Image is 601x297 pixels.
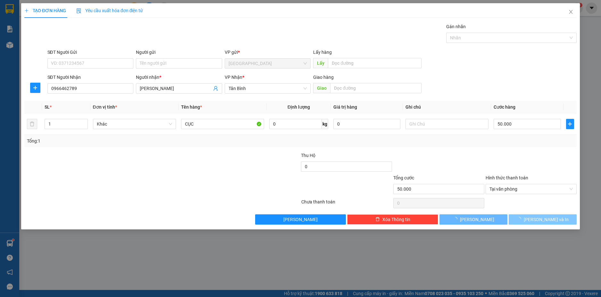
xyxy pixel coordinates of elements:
[566,119,574,129] button: plus
[27,119,37,129] button: delete
[97,119,172,129] span: Khác
[460,216,494,223] span: [PERSON_NAME]
[47,49,134,56] div: SĐT Người Gửi
[93,104,117,110] span: Đơn vị tính
[489,184,573,194] span: Tại văn phòng
[403,101,491,113] th: Ghi chú
[229,59,307,68] span: Đà Nẵng
[313,75,334,80] span: Giao hàng
[405,119,488,129] input: Ghi Chú
[568,9,573,14] span: close
[255,214,346,225] button: [PERSON_NAME]
[213,86,218,91] span: user-add
[181,104,202,110] span: Tên hàng
[301,153,315,158] span: Thu Hộ
[494,104,515,110] span: Cước hàng
[301,198,393,210] div: Chưa thanh toán
[229,84,307,93] span: Tân Bình
[181,119,264,129] input: VD: Bàn, Ghế
[517,217,524,221] span: loading
[393,175,414,180] span: Tổng cước
[27,137,232,144] div: Tổng: 1
[333,104,357,110] span: Giá trị hàng
[225,75,242,80] span: VP Nhận
[47,74,134,81] div: SĐT Người Nhận
[313,83,330,93] span: Giao
[382,216,410,223] span: Xóa Thông tin
[24,8,66,13] span: TẠO ĐƠN HÀNG
[446,24,466,29] label: Gán nhãn
[24,8,29,13] span: plus
[330,83,422,93] input: Dọc đường
[524,216,569,223] span: [PERSON_NAME] và In
[322,119,328,129] span: kg
[288,104,310,110] span: Định lượng
[30,83,40,93] button: plus
[566,121,574,127] span: plus
[313,50,332,55] span: Lấy hàng
[509,214,577,225] button: [PERSON_NAME] và In
[283,216,318,223] span: [PERSON_NAME]
[347,214,438,225] button: deleteXóa Thông tin
[45,104,50,110] span: SL
[486,175,528,180] label: Hình thức thanh toán
[225,49,311,56] div: VP gửi
[453,217,460,221] span: loading
[76,8,143,13] span: Yêu cầu xuất hóa đơn điện tử
[439,214,507,225] button: [PERSON_NAME]
[136,74,222,81] div: Người nhận
[328,58,422,68] input: Dọc đường
[562,3,580,21] button: Close
[375,217,380,222] span: delete
[333,119,400,129] input: 0
[76,8,81,13] img: icon
[30,85,40,90] span: plus
[313,58,328,68] span: Lấy
[136,49,222,56] div: Người gửi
